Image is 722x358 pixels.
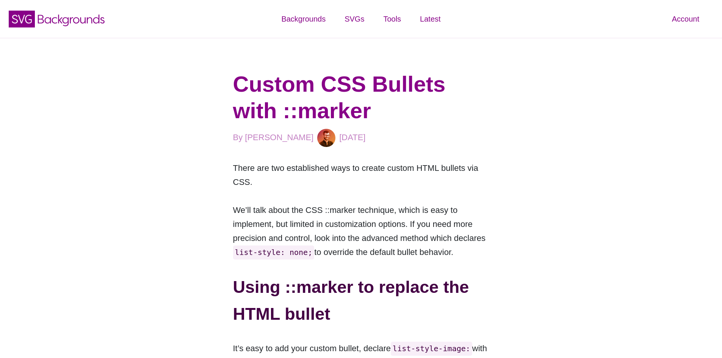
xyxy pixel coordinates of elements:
p: [DATE] [233,129,489,147]
code: list-style-image: [391,342,472,356]
a: Tools [374,8,410,30]
a: Backgrounds [272,8,335,30]
h2: Using ::marker to replace the HTML bullet [233,274,489,327]
p: There are two established ways to create custom HTML bullets via CSS. [233,161,489,189]
a: Account [662,8,709,30]
p: We’ll talk about the CSS ::marker technique, which is easy to implement, but limited in customiza... [233,203,489,260]
a: By [PERSON_NAME] [233,133,340,142]
code: list-style: none; [233,245,315,260]
img: Matt Visiwig Portrait [317,129,335,147]
h1: Custom CSS Bullets with ::marker [233,71,489,124]
a: SVGs [335,8,374,30]
a: Latest [410,8,450,30]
